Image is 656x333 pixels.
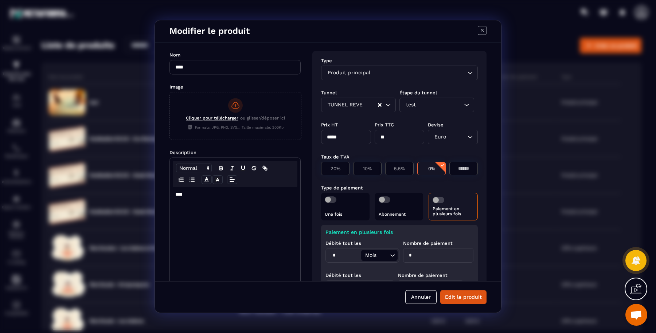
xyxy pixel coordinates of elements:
[169,52,180,58] label: Nom
[372,69,466,77] input: Search for option
[389,166,410,171] p: 5.5%
[448,133,466,141] input: Search for option
[325,273,361,278] label: Débité tout les
[357,166,378,171] p: 10%
[321,185,363,191] label: Type de paiement
[321,98,396,112] div: Search for option
[169,26,250,36] h4: Modifier le produit
[399,98,474,112] div: Search for option
[433,206,474,216] p: Paiement en plusieurs fois
[405,290,437,304] button: Annuler
[363,252,378,260] span: Mois
[379,212,420,217] p: Abonnement
[378,102,382,108] button: Clear Selected
[421,166,442,171] p: 0%
[321,90,337,95] label: Tunnel
[321,66,478,80] div: Search for option
[399,90,437,95] label: Étape du tunnel
[169,150,196,155] label: Description
[417,101,462,109] input: Search for option
[325,212,366,217] p: Une fois
[326,69,372,77] span: Produit principal
[361,250,398,261] div: Search for option
[375,122,394,128] label: Prix TTC
[403,240,453,246] label: Nombre de paiement
[364,101,377,109] input: Search for option
[321,122,338,128] label: Prix HT
[378,252,388,260] input: Search for option
[398,273,448,278] label: Nombre de paiement
[326,101,364,109] span: TUNNEL REVE
[625,304,647,326] div: Ouvrir le chat
[325,229,473,235] p: Paiement en plusieurs fois
[404,101,417,109] span: test
[325,240,361,246] label: Débité tout les
[440,290,487,304] button: Edit le produit
[325,166,345,171] p: 20%
[428,122,444,128] label: Devise
[240,115,285,122] span: ou glisser/déposer ici
[428,130,478,144] div: Search for option
[433,133,448,141] span: Euro
[321,154,350,160] label: Taux de TVA
[186,115,238,121] span: Cliquer pour télécharger
[188,125,284,130] span: Formats: JPG, PNG, SVG... Taille maximale: 200Kb
[169,84,183,90] label: Image
[321,58,332,63] label: Type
